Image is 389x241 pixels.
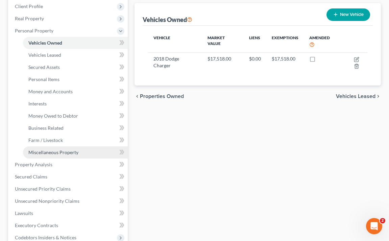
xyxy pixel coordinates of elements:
[266,31,304,52] th: Exemptions
[202,31,244,52] th: Market Value
[9,159,128,171] a: Property Analysis
[23,122,128,134] a: Business Related
[15,210,33,216] span: Lawsuits
[202,52,244,72] td: $17,518.00
[15,222,58,228] span: Executory Contracts
[28,113,78,119] span: Money Owed to Debtor
[23,37,128,49] a: Vehicles Owned
[380,218,385,223] span: 2
[148,31,202,52] th: Vehicle
[23,98,128,110] a: Interests
[135,94,184,99] button: chevron_left Properties Owned
[336,94,375,99] span: Vehicles Leased
[375,94,381,99] i: chevron_right
[143,16,192,24] div: Vehicles Owned
[15,28,53,33] span: Personal Property
[148,52,202,72] td: 2018 Dodge Charger
[15,3,43,9] span: Client Profile
[15,162,52,167] span: Property Analysis
[9,183,128,195] a: Unsecured Priority Claims
[28,137,63,143] span: Farm / Livestock
[15,198,79,204] span: Unsecured Nonpriority Claims
[304,31,341,52] th: Amended
[15,186,71,192] span: Unsecured Priority Claims
[244,31,266,52] th: Liens
[23,61,128,73] a: Secured Assets
[9,219,128,232] a: Executory Contracts
[23,86,128,98] a: Money and Accounts
[28,125,64,131] span: Business Related
[28,149,78,155] span: Miscellaneous Property
[15,16,44,21] span: Real Property
[9,195,128,207] a: Unsecured Nonpriority Claims
[23,110,128,122] a: Money Owed to Debtor
[9,171,128,183] a: Secured Claims
[28,89,73,94] span: Money and Accounts
[23,146,128,159] a: Miscellaneous Property
[15,235,76,240] span: Codebtors Insiders & Notices
[326,8,370,21] button: New Vehicle
[366,218,382,234] iframe: Intercom live chat
[23,134,128,146] a: Farm / Livestock
[244,52,266,72] td: $0.00
[28,64,60,70] span: Secured Assets
[266,52,304,72] td: $17,518.00
[28,40,62,46] span: Vehicles Owned
[135,94,140,99] i: chevron_left
[28,101,47,106] span: Interests
[23,49,128,61] a: Vehicles Leased
[15,174,47,179] span: Secured Claims
[23,73,128,86] a: Personal Items
[140,94,184,99] span: Properties Owned
[28,76,59,82] span: Personal Items
[28,52,61,58] span: Vehicles Leased
[336,94,381,99] button: Vehicles Leased chevron_right
[9,207,128,219] a: Lawsuits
